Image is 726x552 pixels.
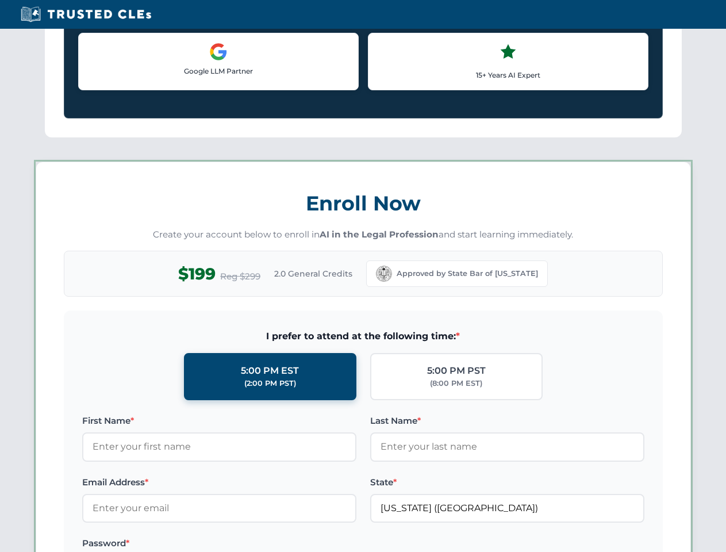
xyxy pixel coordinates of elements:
label: State [370,476,644,489]
p: Create your account below to enroll in and start learning immediately. [64,228,663,241]
strong: AI in the Legal Profession [320,229,439,240]
img: Google [209,43,228,61]
span: I prefer to attend at the following time: [82,329,644,344]
span: 2.0 General Credits [274,267,352,280]
span: Reg $299 [220,270,260,283]
input: California (CA) [370,494,644,523]
input: Enter your last name [370,432,644,461]
span: Approved by State Bar of [US_STATE] [397,268,538,279]
span: $199 [178,261,216,287]
label: Password [82,536,356,550]
div: (2:00 PM PST) [244,378,296,389]
label: First Name [82,414,356,428]
h3: Enroll Now [64,185,663,221]
p: 15+ Years AI Expert [378,70,639,80]
img: Trusted CLEs [17,6,155,23]
div: 5:00 PM PST [427,363,486,378]
label: Email Address [82,476,356,489]
p: Google LLM Partner [88,66,349,76]
label: Last Name [370,414,644,428]
img: California Bar [376,266,392,282]
div: (8:00 PM EST) [430,378,482,389]
input: Enter your email [82,494,356,523]
input: Enter your first name [82,432,356,461]
div: 5:00 PM EST [241,363,299,378]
